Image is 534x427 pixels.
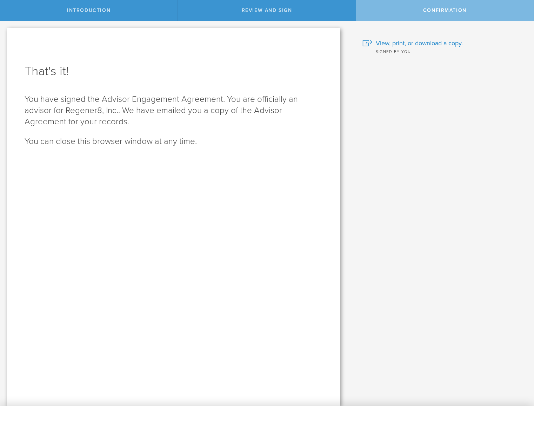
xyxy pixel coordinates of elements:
span: Review and Sign [242,7,292,13]
span: Introduction [67,7,111,13]
span: View, print, or download a copy. [376,39,463,48]
p: You have signed the Advisor Engagement Agreement. You are officially an advisor for Regener8, Inc... [25,94,322,127]
p: You can close this browser window at any time. [25,136,322,147]
span: Confirmation [423,7,467,13]
h1: That's it! [25,63,322,80]
div: Signed by you [362,48,523,55]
